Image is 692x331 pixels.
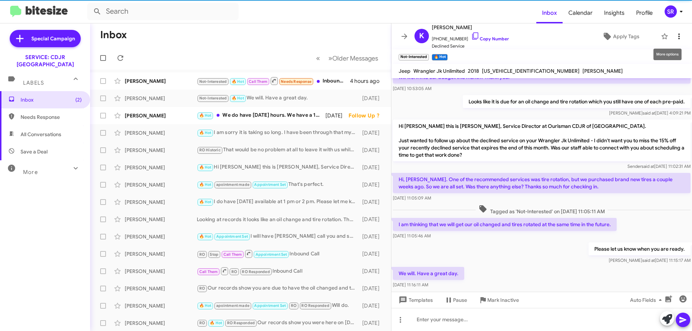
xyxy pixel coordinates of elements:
[231,269,237,274] span: RO
[349,112,385,119] div: Follow Up ?
[393,267,464,280] p: We will. Have a great day.
[432,23,509,32] span: [PERSON_NAME]
[393,233,431,238] span: [DATE] 11:05:46 AM
[23,169,38,175] span: More
[393,282,428,287] span: [DATE] 11:16:11 AM
[439,294,473,307] button: Pause
[359,285,385,292] div: [DATE]
[125,233,197,240] div: [PERSON_NAME]
[316,54,320,63] span: «
[393,195,431,201] span: [DATE] 11:05:09 AM
[232,96,244,100] span: 🔥 Hot
[197,249,359,258] div: Inbound Call
[359,164,385,171] div: [DATE]
[609,110,691,116] span: [PERSON_NAME] [DATE] 4:09:21 PM
[125,129,197,137] div: [PERSON_NAME]
[199,113,212,118] span: 🔥 Hot
[197,267,359,276] div: Inbound Call
[125,302,197,309] div: [PERSON_NAME]
[432,32,509,43] span: [PHONE_NUMBER]
[393,86,431,91] span: [DATE] 10:53:05 AM
[125,164,197,171] div: [PERSON_NAME]
[199,79,227,84] span: Not-Interested
[609,258,691,263] span: [PERSON_NAME] [DATE] 11:15:17 AM
[199,182,212,187] span: 🔥 Hot
[197,216,359,223] div: Looking at records it looks like an oil change and tire rotation. They will check over the car to...
[471,36,509,41] a: Copy Number
[216,182,249,187] span: apointment made
[125,181,197,188] div: [PERSON_NAME]
[281,79,311,84] span: Needs Response
[653,49,682,60] div: More options
[125,319,197,327] div: [PERSON_NAME]
[359,268,385,275] div: [DATE]
[630,3,658,23] a: Profile
[393,120,691,161] p: Hi [PERSON_NAME] this is [PERSON_NAME], Service Director at Ourisman CDJR of [GEOGRAPHIC_DATA]. J...
[216,303,249,308] span: apointment made
[197,111,325,120] div: We do have [DATE] hours. We have a 10 am and a 1 pm available. Please let me know if either work ...
[325,112,349,119] div: [DATE]
[627,164,691,169] span: Sender [DATE] 11:02:31 AM
[598,3,630,23] a: Insights
[332,54,378,62] span: Older Messages
[359,129,385,137] div: [DATE]
[249,79,267,84] span: Call Them
[359,147,385,154] div: [DATE]
[359,302,385,309] div: [DATE]
[291,303,297,308] span: RO
[359,181,385,188] div: [DATE]
[399,68,411,74] span: Jeep
[312,51,324,66] button: Previous
[125,95,197,102] div: [PERSON_NAME]
[359,319,385,327] div: [DATE]
[197,146,359,154] div: That would be no problem at all to leave it with us while your gone.
[473,294,525,307] button: Mark Inactive
[197,76,350,85] div: Inbound Call
[399,54,429,61] small: Not-Interested
[468,68,479,74] span: 2018
[21,113,82,121] span: Needs Response
[359,216,385,223] div: [DATE]
[328,54,332,63] span: »
[125,268,197,275] div: [PERSON_NAME]
[359,233,385,240] div: [DATE]
[21,148,48,155] span: Save a Deal
[197,232,359,241] div: I will have [PERSON_NAME] call you and set everything up for you.
[232,79,244,84] span: 🔥 Hot
[536,3,563,23] a: Inbox
[613,30,639,43] span: Apply Tags
[397,294,433,307] span: Templates
[453,294,467,307] span: Pause
[216,234,248,239] span: Appointment Set
[199,286,205,291] span: RO
[197,94,359,102] div: We will. Have a great day.
[197,284,359,292] div: Our records show you are due to have the oil changed and tires rotated, unless you already had th...
[21,131,61,138] span: All Conversations
[210,252,218,257] span: Stop
[21,96,82,103] span: Inbox
[227,321,255,325] span: RO Responded
[223,252,242,257] span: Call Them
[75,96,82,103] span: (2)
[563,3,598,23] span: Calendar
[199,234,212,239] span: 🔥 Hot
[463,95,691,108] p: Looks like it is due for an oil change and tire rotation which you still have one of each pre-paid.
[254,182,286,187] span: Appointment Set
[197,163,359,171] div: Hi [PERSON_NAME] this is [PERSON_NAME], Service Director at Ourisman CDJR of [GEOGRAPHIC_DATA]. J...
[391,294,439,307] button: Templates
[197,129,359,137] div: I am sorry it is taking so long. I have been through that myself. Please let us know if we can he...
[199,165,212,170] span: 🔥 Hot
[643,110,655,116] span: said at
[199,200,212,204] span: 🔥 Hot
[254,303,286,308] span: Appointment Set
[359,250,385,258] div: [DATE]
[413,68,465,74] span: Wrangler Jk Unlimited
[199,252,205,257] span: RO
[256,252,287,257] span: Appointment Set
[199,321,205,325] span: RO
[87,3,239,20] input: Search
[589,242,691,255] p: Please let us know when you are ready.
[359,95,385,102] div: [DATE]
[476,205,608,215] span: Tagged as 'Not-Interested' on [DATE] 11:05:11 AM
